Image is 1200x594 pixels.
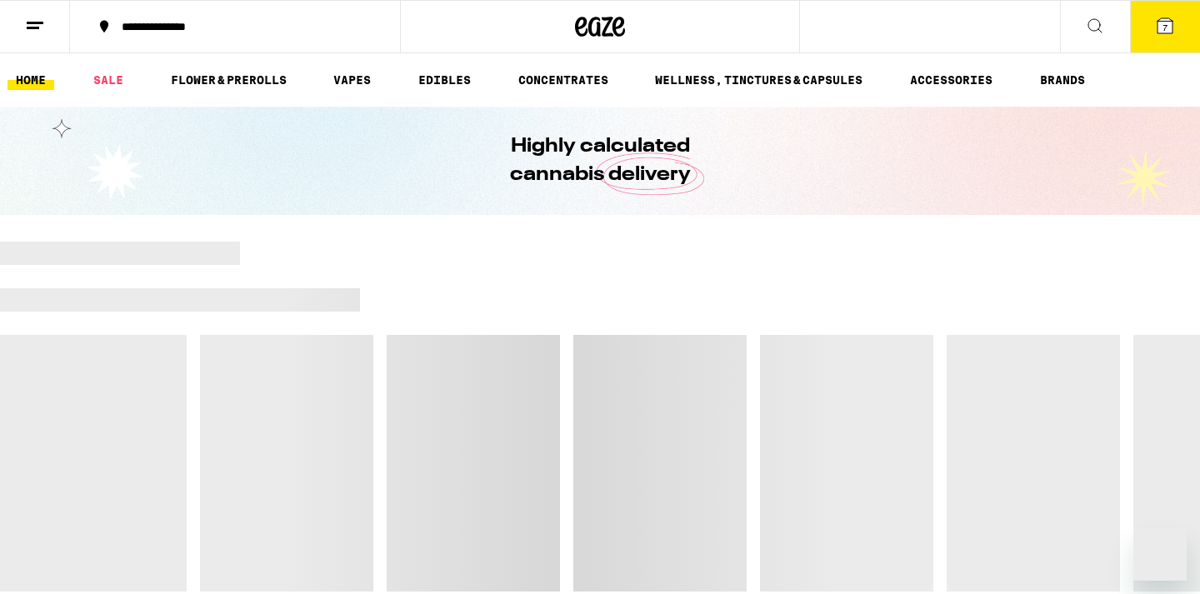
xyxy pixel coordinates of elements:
a: EDIBLES [410,70,479,90]
button: 7 [1130,1,1200,52]
h1: Highly calculated cannabis delivery [462,132,737,189]
a: SALE [85,70,132,90]
a: FLOWER & PREROLLS [162,70,295,90]
a: ACCESSORIES [902,70,1001,90]
a: WELLNESS, TINCTURES & CAPSULES [647,70,871,90]
a: CONCENTRATES [510,70,617,90]
a: VAPES [325,70,379,90]
a: BRANDS [1032,70,1093,90]
a: HOME [7,70,54,90]
span: 7 [1162,22,1167,32]
iframe: Button to launch messaging window [1133,527,1187,581]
